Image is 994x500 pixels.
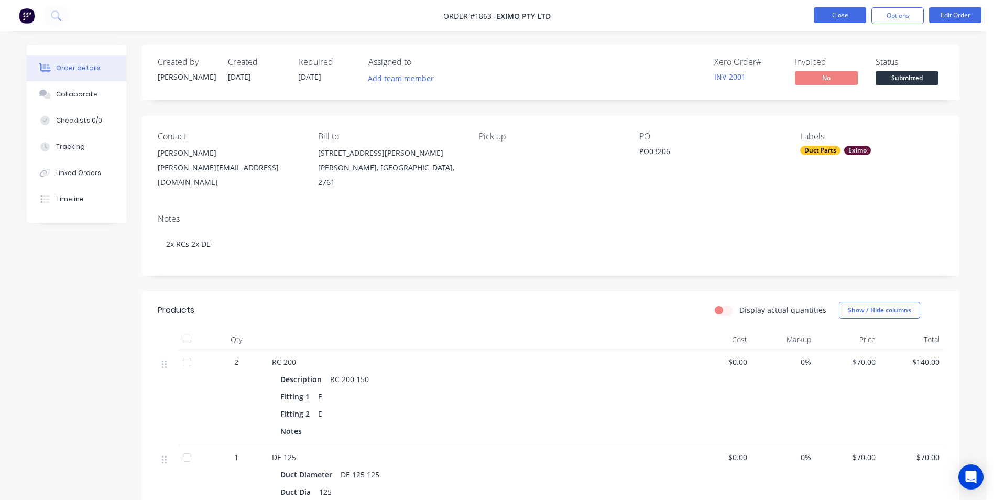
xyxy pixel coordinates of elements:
div: 125 [315,484,336,499]
div: [PERSON_NAME] [158,146,301,160]
div: Invoiced [795,57,863,67]
span: $0.00 [691,452,747,463]
div: Checklists 0/0 [56,116,102,125]
button: Submitted [876,71,938,87]
div: Notes [280,423,306,439]
div: Assigned to [368,57,473,67]
div: [PERSON_NAME][PERSON_NAME][EMAIL_ADDRESS][DOMAIN_NAME] [158,146,301,190]
div: Linked Orders [56,168,101,178]
div: Duct Diameter [280,467,336,482]
span: RC 200 [272,357,296,367]
div: Contact [158,132,301,142]
div: Qty [205,329,268,350]
button: Options [871,7,924,24]
span: Submitted [876,71,938,84]
div: RC 200 150 [326,372,373,387]
div: Total [880,329,944,350]
div: 2x RCs 2x DE [158,228,944,260]
div: [STREET_ADDRESS][PERSON_NAME] [318,146,462,160]
span: DE 125 [272,452,296,462]
div: E [314,406,326,421]
span: No [795,71,858,84]
div: Cost [687,329,751,350]
div: [PERSON_NAME][EMAIL_ADDRESS][DOMAIN_NAME] [158,160,301,190]
button: Order details [27,55,126,81]
div: Created by [158,57,215,67]
div: PO [639,132,783,142]
div: Tracking [56,142,85,151]
button: Checklists 0/0 [27,107,126,134]
button: Collaborate [27,81,126,107]
span: Order #1863 - [443,11,496,21]
div: [PERSON_NAME], [GEOGRAPHIC_DATA], 2761 [318,160,462,190]
label: Display actual quantities [739,305,826,316]
div: Xero Order # [714,57,782,67]
button: Close [814,7,866,23]
div: Pick up [479,132,622,142]
span: [DATE] [298,72,321,82]
div: Duct Dia [280,484,315,499]
div: Timeline [56,194,84,204]
div: [PERSON_NAME] [158,71,215,82]
div: Open Intercom Messenger [958,464,984,490]
div: Status [876,57,944,67]
div: Created [228,57,286,67]
div: DE 125 125 [336,467,384,482]
div: Fitting 2 [280,406,314,421]
button: Timeline [27,186,126,212]
span: $70.00 [820,356,876,367]
div: Fitting 1 [280,389,314,404]
div: Description [280,372,326,387]
div: E [314,389,326,404]
span: Eximo Pty Ltd [496,11,551,21]
span: $0.00 [691,356,747,367]
div: Eximo [844,146,871,155]
span: 2 [234,356,238,367]
button: Tracking [27,134,126,160]
div: PO03206 [639,146,770,160]
span: [DATE] [228,72,251,82]
div: Price [815,329,880,350]
div: Products [158,304,194,317]
span: $70.00 [884,452,940,463]
button: Add team member [368,71,440,85]
div: Order details [56,63,101,73]
div: Labels [800,132,944,142]
span: $140.00 [884,356,940,367]
button: Show / Hide columns [839,302,920,319]
div: Markup [751,329,816,350]
div: Required [298,57,356,67]
a: INV-2001 [714,72,746,82]
div: [STREET_ADDRESS][PERSON_NAME][PERSON_NAME], [GEOGRAPHIC_DATA], 2761 [318,146,462,190]
span: 0% [756,452,812,463]
div: Notes [158,214,944,224]
div: Collaborate [56,90,97,99]
span: $70.00 [820,452,876,463]
span: 0% [756,356,812,367]
button: Edit Order [929,7,981,23]
button: Linked Orders [27,160,126,186]
img: Factory [19,8,35,24]
div: Bill to [318,132,462,142]
button: Add team member [363,71,440,85]
div: Duct Parts [800,146,840,155]
span: 1 [234,452,238,463]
